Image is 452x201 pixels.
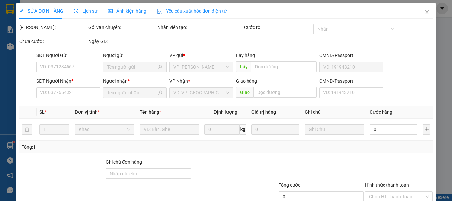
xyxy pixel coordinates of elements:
input: Ghi chú đơn hàng [106,168,191,179]
div: Người nhận [103,77,167,85]
button: Close [418,3,436,22]
input: Dọc đường [253,87,316,98]
span: Ảnh kiện hàng [108,8,146,14]
span: Giao [236,87,253,98]
div: CMND/Passport [319,77,383,85]
div: Tổng: 1 [22,143,175,151]
span: Đơn vị tính [75,109,100,115]
input: Tên người nhận [107,89,157,96]
div: CMND/Passport [319,52,383,59]
input: Ghi Chú [305,124,364,135]
span: picture [108,9,113,13]
span: Định lượng [213,109,237,115]
span: Lấy [236,61,251,72]
span: Yêu cầu xuất hóa đơn điện tử [157,8,227,14]
button: plus [423,124,430,135]
div: VP gửi [169,52,233,59]
div: Ngày GD: [88,38,156,45]
img: icon [157,9,162,14]
span: VP Phan Rí [173,62,229,72]
span: user [158,90,163,95]
div: SĐT Người Nhận [36,77,100,85]
label: Hình thức thanh toán [365,182,409,188]
label: Ghi chú đơn hàng [106,159,142,165]
input: Tên người gửi [107,63,157,71]
input: VD: 191943210 [319,62,383,72]
input: VD: Bàn, Ghế [140,124,199,135]
span: Giá trị hàng [251,109,276,115]
span: close [424,10,429,15]
span: SL [39,109,45,115]
span: Lịch sử [74,8,97,14]
div: Gói vận chuyển: [88,24,156,31]
span: edit [19,9,24,13]
div: Nhân viên tạo: [158,24,243,31]
span: clock-circle [74,9,78,13]
span: kg [240,124,246,135]
span: Tổng cước [279,182,300,188]
th: Ghi chú [302,106,367,119]
span: VP Nhận [169,78,188,84]
input: 0 [251,124,299,135]
input: Dọc đường [251,61,316,72]
div: Chưa cước : [19,38,87,45]
span: Giao hàng [236,78,257,84]
div: SĐT Người Gửi [36,52,100,59]
div: Cước rồi : [244,24,312,31]
span: Khác [79,125,130,134]
span: user [158,65,163,69]
span: Cước hàng [370,109,392,115]
span: SỬA ĐƠN HÀNG [19,8,63,14]
div: [PERSON_NAME]: [19,24,87,31]
div: Người gửi [103,52,167,59]
button: delete [22,124,32,135]
span: Tên hàng [140,109,161,115]
span: Lấy hàng [236,53,255,58]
